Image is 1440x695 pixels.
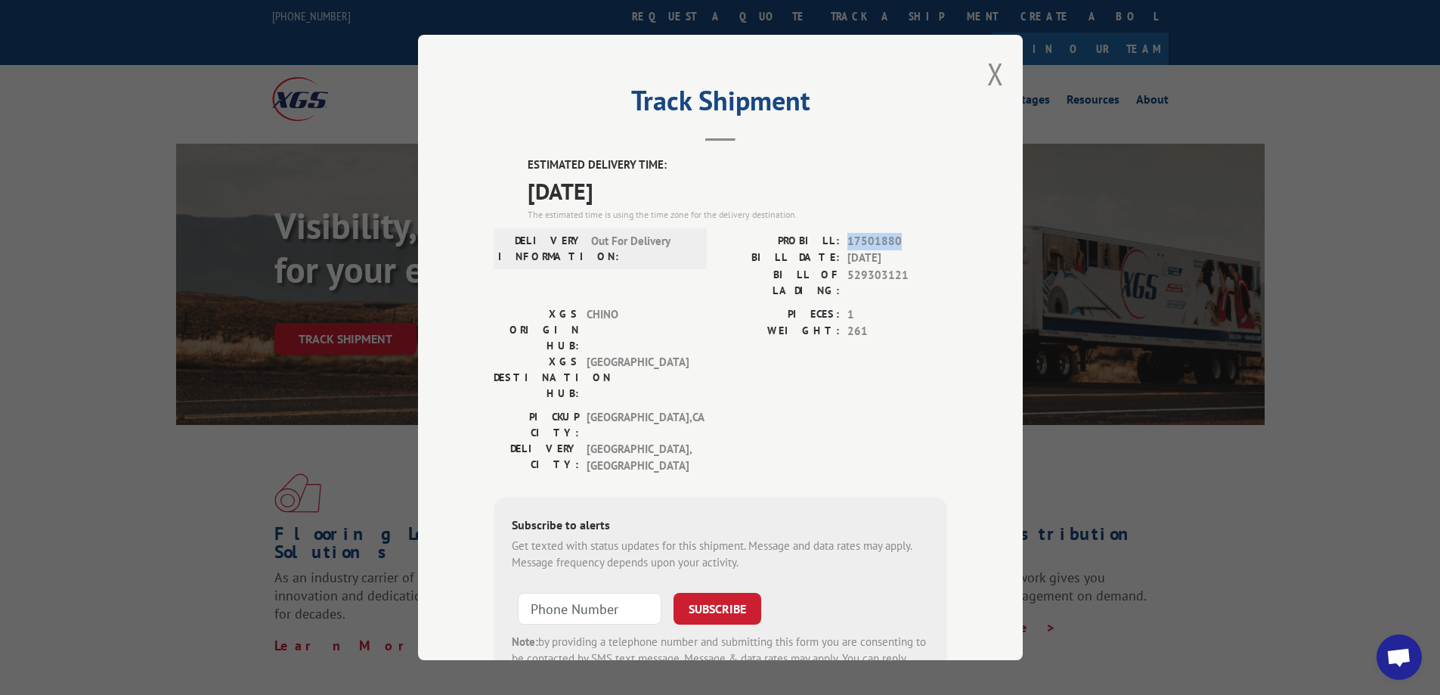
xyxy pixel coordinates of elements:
span: 1 [847,306,947,324]
label: XGS DESTINATION HUB: [494,354,579,402]
span: 261 [847,323,947,340]
button: Close modal [987,54,1004,94]
div: Get texted with status updates for this shipment. Message and data rates may apply. Message frequ... [512,538,929,572]
span: [DATE] [528,174,947,208]
label: ESTIMATED DELIVERY TIME: [528,157,947,174]
span: [DATE] [847,250,947,267]
label: DELIVERY CITY: [494,441,579,475]
label: PROBILL: [720,233,840,250]
h2: Track Shipment [494,90,947,119]
label: WEIGHT: [720,323,840,340]
div: Open chat [1377,634,1422,680]
input: Phone Number [518,593,661,625]
span: [GEOGRAPHIC_DATA] [587,354,689,402]
strong: Note: [512,634,538,649]
span: CHINO [587,306,689,354]
label: BILL OF LADING: [720,267,840,299]
div: The estimated time is using the time zone for the delivery destination. [528,208,947,222]
span: [GEOGRAPHIC_DATA] , [GEOGRAPHIC_DATA] [587,441,689,475]
label: XGS ORIGIN HUB: [494,306,579,354]
label: DELIVERY INFORMATION: [498,233,584,265]
label: BILL DATE: [720,250,840,267]
div: Subscribe to alerts [512,516,929,538]
span: Out For Delivery [591,233,693,265]
div: by providing a telephone number and submitting this form you are consenting to be contacted by SM... [512,634,929,685]
span: [GEOGRAPHIC_DATA] , CA [587,409,689,441]
span: 17501880 [847,233,947,250]
button: SUBSCRIBE [674,593,761,625]
label: PIECES: [720,306,840,324]
label: PICKUP CITY: [494,409,579,441]
span: 529303121 [847,267,947,299]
